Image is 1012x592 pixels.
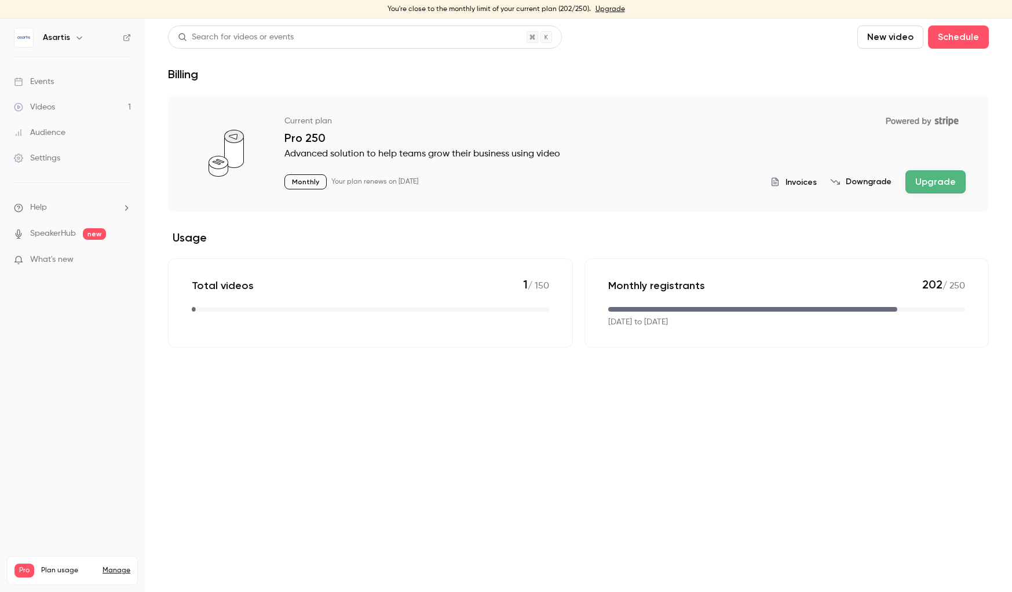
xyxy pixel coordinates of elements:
[523,277,528,291] span: 1
[30,202,47,214] span: Help
[83,228,106,240] span: new
[928,25,989,49] button: Schedule
[831,176,892,188] button: Downgrade
[905,170,966,193] button: Upgrade
[608,316,668,328] p: [DATE] to [DATE]
[30,254,74,266] span: What's new
[284,131,966,145] p: Pro 250
[168,67,198,81] h1: Billing
[770,176,817,188] button: Invoices
[168,231,989,244] h2: Usage
[41,566,96,575] span: Plan usage
[14,127,65,138] div: Audience
[43,32,70,43] h6: Asartis
[284,174,327,189] p: Monthly
[595,5,625,14] a: Upgrade
[30,228,76,240] a: SpeakerHub
[786,176,817,188] span: Invoices
[331,177,418,187] p: Your plan renews on [DATE]
[192,279,254,293] p: Total videos
[14,152,60,164] div: Settings
[178,31,294,43] div: Search for videos or events
[168,95,989,348] section: billing
[922,277,965,293] p: / 250
[608,279,705,293] p: Monthly registrants
[14,76,54,87] div: Events
[14,564,34,578] span: Pro
[284,115,332,127] p: Current plan
[14,202,131,214] li: help-dropdown-opener
[857,25,923,49] button: New video
[922,277,942,291] span: 202
[103,566,130,575] a: Manage
[523,277,549,293] p: / 150
[14,28,33,47] img: Asartis
[284,147,966,161] p: Advanced solution to help teams grow their business using video
[14,101,55,113] div: Videos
